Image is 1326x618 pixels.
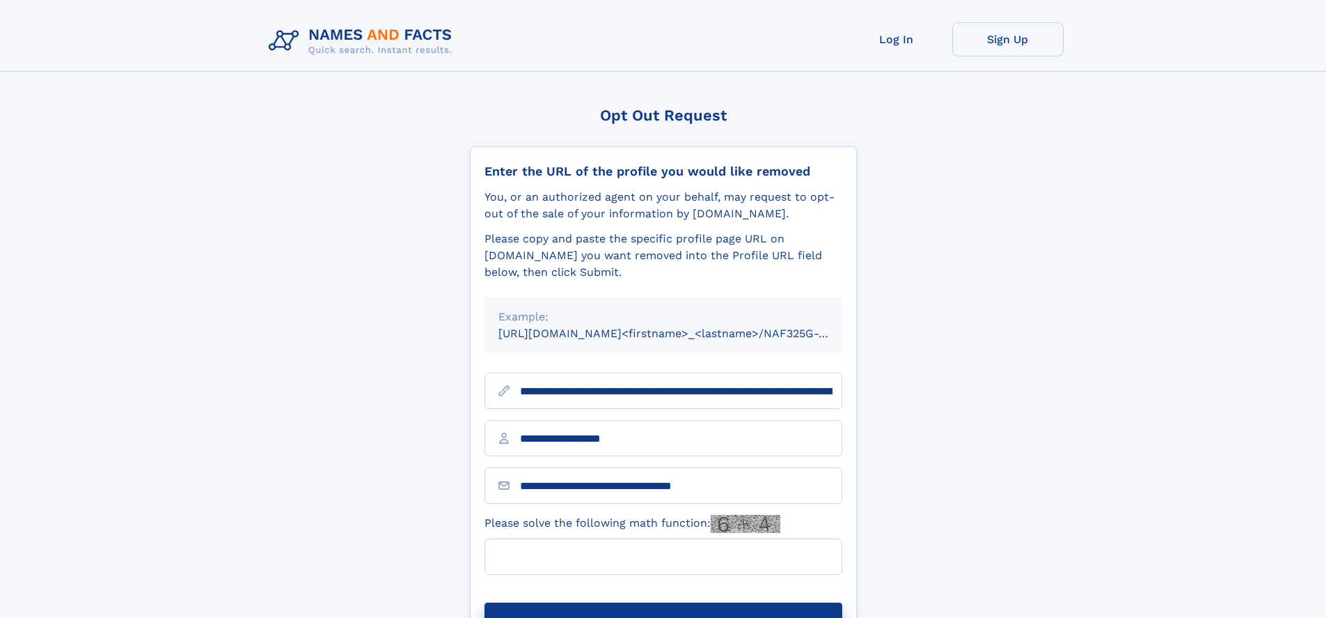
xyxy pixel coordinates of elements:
[841,22,952,56] a: Log In
[498,327,869,340] small: [URL][DOMAIN_NAME]<firstname>_<lastname>/NAF325G-xxxxxxxx
[470,107,857,124] div: Opt Out Request
[484,231,842,281] div: Please copy and paste the specific profile page URL on [DOMAIN_NAME] you want removed into the Pr...
[484,515,780,533] label: Please solve the following math function:
[952,22,1064,56] a: Sign Up
[263,22,464,60] img: Logo Names and Facts
[484,164,842,179] div: Enter the URL of the profile you would like removed
[484,189,842,222] div: You, or an authorized agent on your behalf, may request to opt-out of the sale of your informatio...
[498,309,828,325] div: Example:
